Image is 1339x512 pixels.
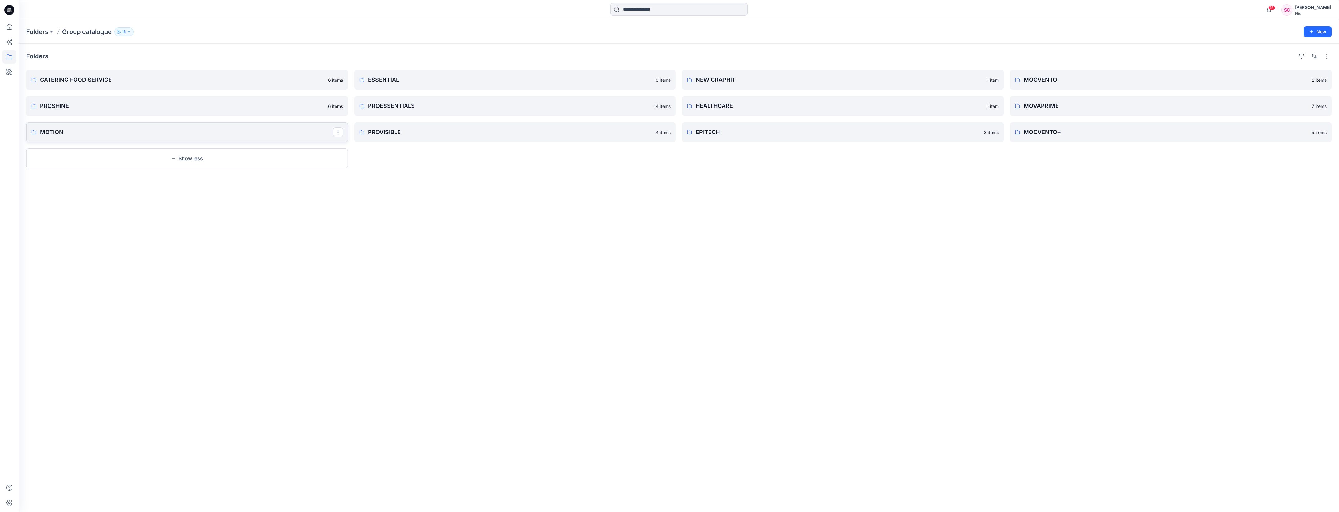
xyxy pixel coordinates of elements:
p: HEALTHCARE [696,102,983,110]
p: PROVISIBLE [368,128,652,137]
a: PROVISIBLE4 items [354,122,676,142]
p: MOTION [40,128,333,137]
div: Elis [1295,11,1331,16]
p: 1 item [987,103,999,109]
p: 7 items [1312,103,1327,109]
a: MOTION [26,122,348,142]
span: 15 [1268,5,1275,10]
p: 0 items [656,77,671,83]
p: 6 items [328,103,343,109]
p: 2 items [1312,77,1327,83]
h4: Folders [26,52,48,60]
a: PROSHINE6 items [26,96,348,116]
div: [PERSON_NAME] [1295,4,1331,11]
p: 5 items [1312,129,1327,136]
div: SC [1281,4,1292,16]
p: ESSENTIAL [368,75,652,84]
p: CATERING FOOD SERVICE [40,75,324,84]
p: MOOVENTO+ [1024,128,1308,137]
button: Show less [26,148,348,168]
p: 4 items [656,129,671,136]
button: New [1304,26,1332,37]
p: 3 items [984,129,999,136]
p: 15 [122,28,126,35]
p: 14 items [654,103,671,109]
button: 15 [114,27,134,36]
a: Folders [26,27,48,36]
a: HEALTHCARE1 item [682,96,1004,116]
p: PROSHINE [40,102,324,110]
p: NEW GRAPHIT [696,75,983,84]
p: MOVAPRIME [1024,102,1308,110]
a: MOOVENTO+5 items [1010,122,1332,142]
a: EPITECH3 items [682,122,1004,142]
p: Group catalogue [62,27,112,36]
p: PROESSENTIALS [368,102,650,110]
p: 6 items [328,77,343,83]
a: ESSENTIAL0 items [354,70,676,90]
a: MOOVENTO2 items [1010,70,1332,90]
p: EPITECH [696,128,980,137]
a: MOVAPRIME7 items [1010,96,1332,116]
p: MOOVENTO [1024,75,1308,84]
a: CATERING FOOD SERVICE6 items [26,70,348,90]
a: PROESSENTIALS14 items [354,96,676,116]
p: 1 item [987,77,999,83]
a: NEW GRAPHIT1 item [682,70,1004,90]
